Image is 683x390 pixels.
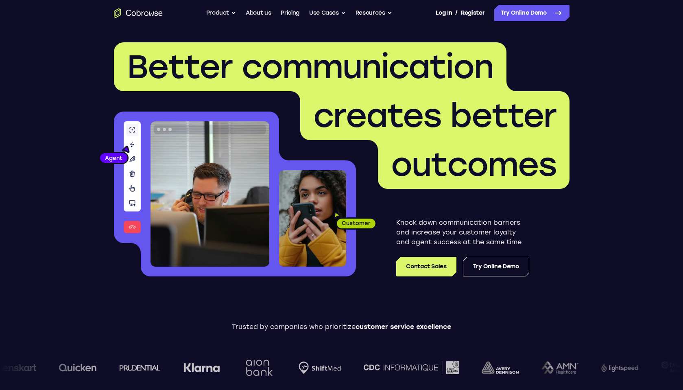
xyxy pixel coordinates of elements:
img: CDC Informatique [362,361,458,374]
a: Try Online Demo [463,257,529,276]
a: About us [246,5,271,21]
span: outcomes [391,145,556,184]
img: Aion Bank [242,351,275,384]
a: Register [461,5,484,21]
span: Better communication [127,47,493,86]
img: AMN Healthcare [540,362,577,374]
button: Resources [356,5,392,21]
button: Use Cases [309,5,346,21]
a: Log In [436,5,452,21]
span: / [455,8,458,18]
img: Klarna [182,363,219,372]
span: creates better [313,96,556,135]
a: Contact Sales [396,257,456,276]
img: Shiftmed [297,362,340,374]
a: Try Online Demo [494,5,570,21]
a: Go to the home page [114,8,163,18]
a: Pricing [281,5,299,21]
p: Knock down communication barriers and increase your customer loyalty and agent success at the sam... [396,218,529,247]
img: A customer holding their phone [279,170,346,267]
img: A customer support agent talking on the phone [151,121,269,267]
img: avery-dennison [480,362,517,374]
img: prudential [118,364,159,371]
span: customer service excellence [356,323,451,331]
button: Product [206,5,236,21]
